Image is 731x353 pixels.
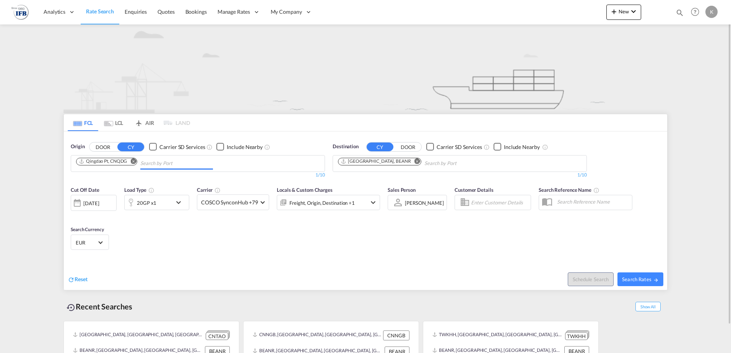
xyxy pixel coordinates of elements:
[593,187,599,193] md-icon: Your search will be saved by the below given name
[227,143,263,151] div: Include Nearby
[455,187,493,193] span: Customer Details
[201,199,258,206] span: COSCO SynconHub +79
[73,330,204,340] div: CNTAO, Qingdao, China, Greater China & Far East Asia, Asia Pacific
[129,114,159,131] md-tab-item: AIR
[705,6,718,18] div: K
[149,143,205,151] md-checkbox: Checkbox No Ink
[689,5,705,19] div: Help
[635,302,661,311] span: Show All
[206,332,228,340] div: CNTAO
[174,198,187,207] md-icon: icon-chevron-down
[159,143,205,151] div: Carrier SD Services
[609,8,638,15] span: New
[44,8,65,16] span: Analytics
[75,276,88,282] span: Reset
[68,114,98,131] md-tab-item: FCL
[67,303,76,312] md-icon: icon-backup-restore
[277,187,333,193] span: Locals & Custom Charges
[426,143,482,151] md-checkbox: Checkbox No Ink
[404,197,445,208] md-select: Sales Person: Ken Coekaerts
[71,172,325,178] div: 1/10
[75,237,105,248] md-select: Select Currency: € EUREuro
[369,198,378,207] md-icon: icon-chevron-down
[337,155,500,170] md-chips-wrap: Chips container. Use arrow keys to select chips.
[606,5,641,20] button: icon-plus 400-fgNewicon-chevron-down
[68,114,190,131] md-pagination-wrapper: Use the left and right arrow keys to navigate between tabs
[197,187,221,193] span: Carrier
[63,298,135,315] div: Recent Searches
[71,143,84,151] span: Origin
[271,8,302,16] span: My Company
[148,187,154,193] md-icon: icon-information-outline
[289,198,355,208] div: Freight Origin Destination Factory Stuffing
[542,144,548,150] md-icon: Unchecked: Ignores neighbouring ports when fetching rates.Checked : Includes neighbouring ports w...
[622,276,659,282] span: Search Rates
[471,197,528,208] input: Enter Customer Details
[367,142,393,151] button: CY
[137,198,156,208] div: 20GP x1
[11,3,29,21] img: b4b53bb0256b11ee9ca18b7abc72fd7f.png
[134,118,143,124] md-icon: icon-airplane
[395,142,421,151] button: DOOR
[71,210,76,220] md-datepicker: Select
[253,330,381,340] div: CNNGB, Ningbo, China, Greater China & Far East Asia, Asia Pacific
[264,144,270,150] md-icon: Unchecked: Ignores neighbouring ports when fetching rates.Checked : Includes neighbouring ports w...
[388,187,416,193] span: Sales Person
[216,143,263,151] md-checkbox: Checkbox No Ink
[341,158,411,165] div: Antwerp, BEANR
[405,200,444,206] div: [PERSON_NAME]
[158,8,174,15] span: Quotes
[79,158,127,165] div: Qingdao Pt, CNQDG
[117,142,144,151] button: CY
[494,143,540,151] md-checkbox: Checkbox No Ink
[629,7,638,16] md-icon: icon-chevron-down
[218,8,250,16] span: Manage Rates
[125,158,137,166] button: Remove
[185,8,207,15] span: Bookings
[86,8,114,15] span: Rate Search
[124,187,154,193] span: Load Type
[71,227,104,232] span: Search Currency
[89,142,116,151] button: DOOR
[553,196,632,207] input: Search Reference Name
[424,157,497,170] input: Chips input.
[277,195,380,210] div: Freight Origin Destination Factory Stuffingicon-chevron-down
[71,187,99,193] span: Cut Off Date
[689,5,702,18] span: Help
[76,239,97,246] span: EUR
[63,24,668,113] img: new-FCL.png
[140,157,213,170] input: Chips input.
[565,332,588,340] div: TWKHH
[333,143,359,151] span: Destination
[98,114,129,131] md-tab-item: LCL
[676,8,684,17] md-icon: icon-magnify
[124,195,189,210] div: 20GP x1icon-chevron-down
[504,143,540,151] div: Include Nearby
[68,276,75,283] md-icon: icon-refresh
[125,8,147,15] span: Enquiries
[437,143,482,151] div: Carrier SD Services
[333,172,587,178] div: 1/10
[83,200,99,207] div: [DATE]
[64,131,667,290] div: OriginDOOR CY Checkbox No InkUnchecked: Search for CY (Container Yard) services for all selected ...
[341,158,413,165] div: Press delete to remove this chip.
[206,144,213,150] md-icon: Unchecked: Search for CY (Container Yard) services for all selected carriers.Checked : Search for...
[676,8,684,20] div: icon-magnify
[484,144,490,150] md-icon: Unchecked: Search for CY (Container Yard) services for all selected carriers.Checked : Search for...
[79,158,128,165] div: Press delete to remove this chip.
[617,272,663,286] button: Search Ratesicon-arrow-right
[68,275,88,284] div: icon-refreshReset
[539,187,599,193] span: Search Reference Name
[214,187,221,193] md-icon: The selected Trucker/Carrierwill be displayed in the rate results If the rates are from another f...
[409,158,421,166] button: Remove
[568,272,614,286] button: Note: By default Schedule search will only considerorigin ports, destination ports and cut off da...
[383,330,409,340] div: CNNGB
[71,195,117,211] div: [DATE]
[609,7,619,16] md-icon: icon-plus 400-fg
[75,155,216,170] md-chips-wrap: Chips container. Use arrow keys to select chips.
[432,330,563,340] div: TWKHH, Kaohsiung, Taiwan, Province of China, Greater China & Far East Asia, Asia Pacific
[653,277,659,283] md-icon: icon-arrow-right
